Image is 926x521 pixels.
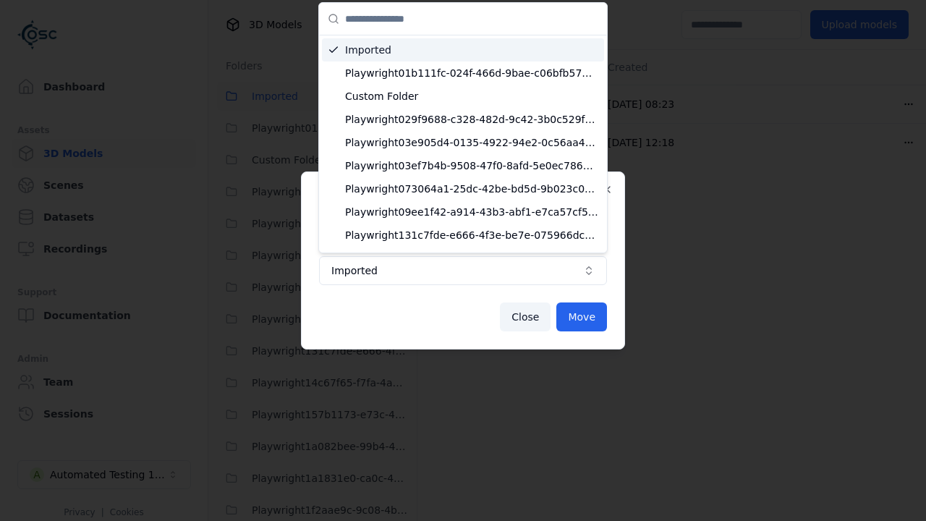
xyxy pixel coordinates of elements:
[345,112,598,127] span: Playwright029f9688-c328-482d-9c42-3b0c529f8514
[345,43,598,57] span: Imported
[345,251,598,266] span: Playwright14c67f65-f7fa-4a69-9dce-fa9a259dcaa1
[345,135,598,150] span: Playwright03e905d4-0135-4922-94e2-0c56aa41bf04
[345,89,598,103] span: Custom Folder
[345,205,598,219] span: Playwright09ee1f42-a914-43b3-abf1-e7ca57cf5f96
[345,228,598,242] span: Playwright131c7fde-e666-4f3e-be7e-075966dc97bc
[319,35,607,253] div: Suggestions
[345,158,598,173] span: Playwright03ef7b4b-9508-47f0-8afd-5e0ec78663fc
[345,66,598,80] span: Playwright01b111fc-024f-466d-9bae-c06bfb571c6d
[345,182,598,196] span: Playwright073064a1-25dc-42be-bd5d-9b023c0ea8dd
